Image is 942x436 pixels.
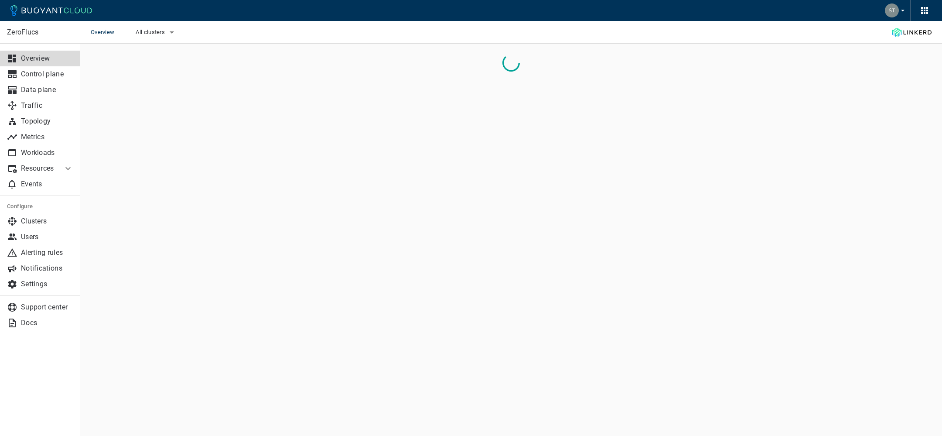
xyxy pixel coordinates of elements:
p: Clusters [21,217,73,226]
p: Metrics [21,133,73,141]
img: Steve Gray [885,3,899,17]
p: Users [21,233,73,241]
span: Overview [91,21,125,44]
p: Overview [21,54,73,63]
p: Events [21,180,73,189]
button: All clusters [136,26,177,39]
p: Settings [21,280,73,288]
h5: Configure [7,203,73,210]
p: Workloads [21,148,73,157]
p: Control plane [21,70,73,79]
p: Alerting rules [21,248,73,257]
p: Resources [21,164,56,173]
span: All clusters [136,29,167,36]
p: Topology [21,117,73,126]
p: Traffic [21,101,73,110]
p: Data plane [21,86,73,94]
p: ZeroFlucs [7,28,73,37]
p: Docs [21,319,73,327]
p: Support center [21,303,73,312]
p: Notifications [21,264,73,273]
